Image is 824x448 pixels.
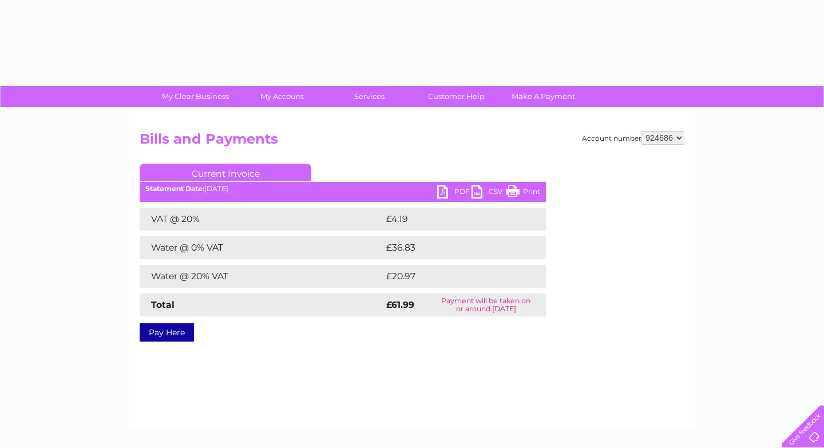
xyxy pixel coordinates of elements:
[140,236,383,259] td: Water @ 0% VAT
[383,236,523,259] td: £36.83
[140,185,546,193] div: [DATE]
[383,208,518,231] td: £4.19
[140,265,383,288] td: Water @ 20% VAT
[582,131,684,145] div: Account number
[409,86,504,107] a: Customer Help
[140,208,383,231] td: VAT @ 20%
[437,185,472,201] a: PDF
[496,86,591,107] a: Make A Payment
[322,86,417,107] a: Services
[235,86,330,107] a: My Account
[151,299,175,310] strong: Total
[426,294,546,316] td: Payment will be taken on or around [DATE]
[140,131,684,153] h2: Bills and Payments
[383,265,523,288] td: £20.97
[386,299,414,310] strong: £61.99
[148,86,243,107] a: My Clear Business
[472,185,506,201] a: CSV
[145,184,204,193] b: Statement Date:
[140,323,194,342] a: Pay Here
[140,164,311,181] a: Current Invoice
[506,185,540,201] a: Print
